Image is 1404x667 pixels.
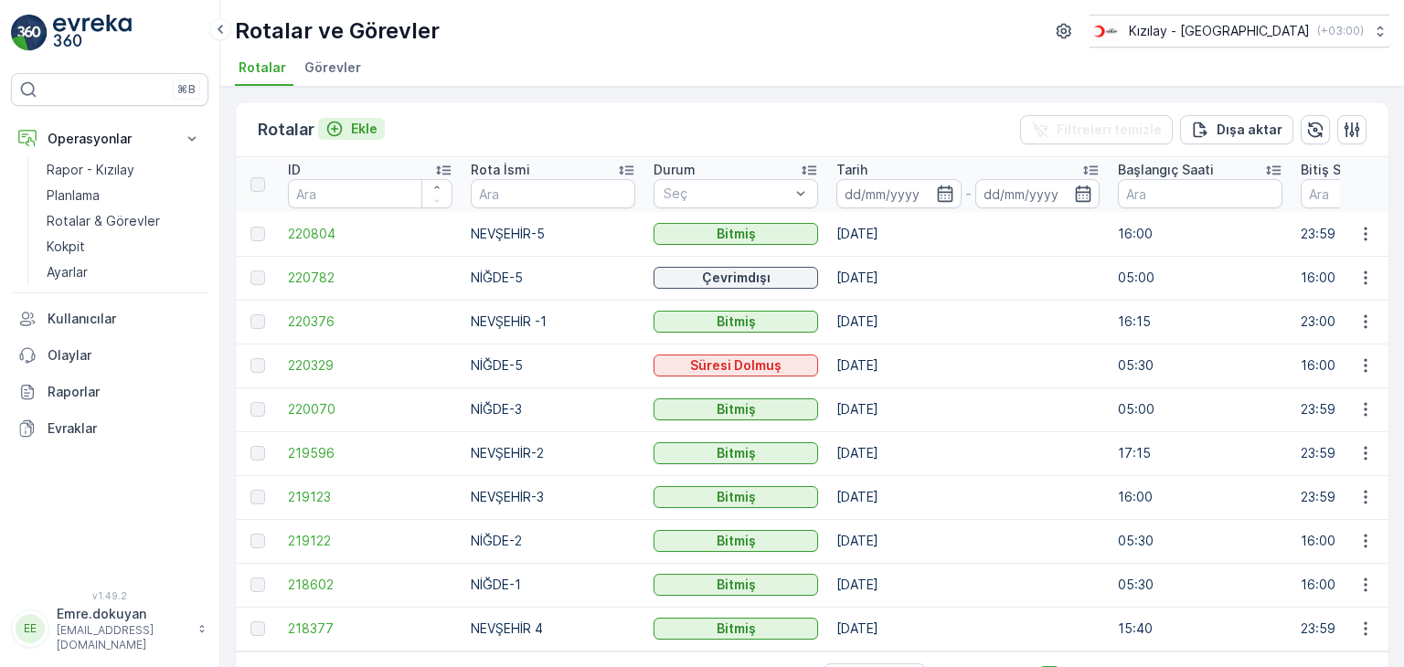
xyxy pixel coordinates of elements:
[47,263,88,281] p: Ayarlar
[1301,161,1365,179] p: Bitiş Saati
[11,374,208,410] a: Raporlar
[654,618,818,640] button: Bitmiş
[11,410,208,447] a: Evraklar
[827,300,1109,344] td: [DATE]
[462,475,644,519] td: NEVŞEHİR-3
[288,161,301,179] p: ID
[654,398,818,420] button: Bitmiş
[1129,22,1310,40] p: Kızılay - [GEOGRAPHIC_DATA]
[654,530,818,552] button: Bitmiş
[47,238,85,256] p: Kokpit
[1217,121,1282,139] p: Dışa aktar
[654,355,818,376] button: Süresi Dolmuş
[462,431,644,475] td: NEVŞEHİR-2
[250,227,265,241] div: Toggle Row Selected
[1109,344,1292,387] td: 05:30
[654,442,818,464] button: Bitmiş
[462,212,644,256] td: NEVŞEHİR-5
[288,225,452,243] a: 220804
[48,383,201,401] p: Raporlar
[827,607,1109,651] td: [DATE]
[239,58,286,77] span: Rotalar
[827,212,1109,256] td: [DATE]
[664,185,790,203] p: Seç
[53,15,132,51] img: logo_light-DOdMpM7g.png
[250,490,265,504] div: Toggle Row Selected
[654,311,818,333] button: Bitmiş
[471,161,530,179] p: Rota İsmi
[462,607,644,651] td: NEVŞEHİR 4
[39,259,208,285] a: Ayarlar
[1109,475,1292,519] td: 16:00
[717,225,756,243] p: Bitmiş
[288,179,452,208] input: Ara
[288,312,452,331] span: 220376
[48,130,172,148] p: Operasyonlar
[288,356,452,375] span: 220329
[11,590,208,601] span: v 1.49.2
[235,16,440,46] p: Rotalar ve Görevler
[250,314,265,329] div: Toggle Row Selected
[462,387,644,431] td: NİĞDE-3
[654,223,818,245] button: Bitmiş
[717,576,756,594] p: Bitmiş
[11,605,208,652] button: EEEmre.dokuyan[EMAIL_ADDRESS][DOMAIN_NAME]
[288,576,452,594] a: 218602
[39,208,208,234] a: Rotalar & Görevler
[1109,563,1292,607] td: 05:30
[717,400,756,418] p: Bitmiş
[827,563,1109,607] td: [DATE]
[462,563,644,607] td: NİĞDE-1
[250,621,265,636] div: Toggle Row Selected
[471,179,635,208] input: Ara
[39,157,208,183] a: Rapor - Kızılay
[250,534,265,548] div: Toggle Row Selected
[1057,121,1162,139] p: Filtreleri temizle
[717,444,756,462] p: Bitmiş
[39,234,208,259] a: Kokpit
[702,269,771,287] p: Çevrimdışı
[250,402,265,417] div: Toggle Row Selected
[304,58,361,77] span: Görevler
[975,179,1101,208] input: dd/mm/yyyy
[965,183,972,205] p: -
[48,346,201,365] p: Olaylar
[351,120,378,138] p: Ekle
[654,574,818,596] button: Bitmiş
[288,444,452,462] a: 219596
[717,312,756,331] p: Bitmiş
[717,532,756,550] p: Bitmiş
[1020,115,1173,144] button: Filtreleri temizle
[47,161,134,179] p: Rapor - Kızılay
[836,161,867,179] p: Tarih
[288,269,452,287] a: 220782
[48,310,201,328] p: Kullanıcılar
[1109,431,1292,475] td: 17:15
[1109,519,1292,563] td: 05:30
[288,400,452,418] a: 220070
[250,577,265,592] div: Toggle Row Selected
[717,488,756,506] p: Bitmiş
[57,623,188,652] p: [EMAIL_ADDRESS][DOMAIN_NAME]
[11,301,208,337] a: Kullanıcılar
[827,256,1109,300] td: [DATE]
[1118,161,1214,179] p: Başlangıç Saati
[11,15,48,51] img: logo
[827,431,1109,475] td: [DATE]
[654,486,818,508] button: Bitmiş
[250,270,265,285] div: Toggle Row Selected
[462,519,644,563] td: NİĞDE-2
[47,212,160,230] p: Rotalar & Görevler
[462,256,644,300] td: NİĞDE-5
[288,488,452,506] a: 219123
[1317,24,1364,38] p: ( +03:00 )
[288,532,452,550] span: 219122
[16,614,45,643] div: EE
[836,179,962,208] input: dd/mm/yyyy
[47,186,100,205] p: Planlama
[827,475,1109,519] td: [DATE]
